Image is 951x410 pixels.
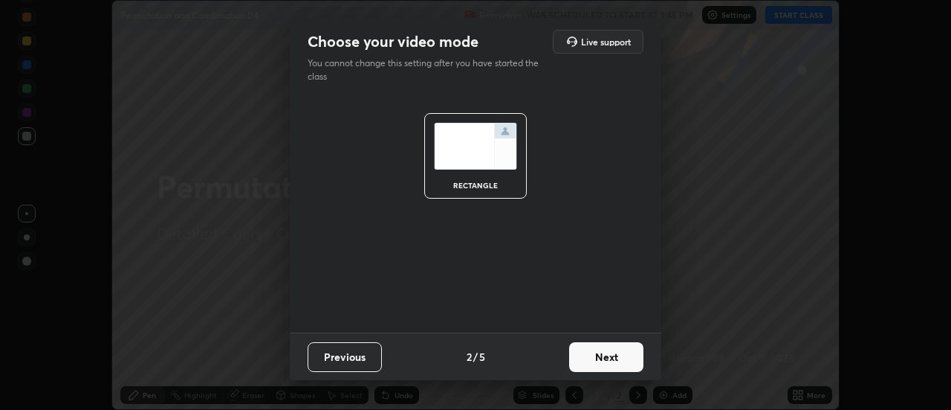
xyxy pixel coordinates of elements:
h5: Live support [581,37,631,46]
img: normalScreenIcon.ae25ed63.svg [434,123,517,170]
button: Next [569,342,643,372]
h2: Choose your video mode [308,32,478,51]
button: Previous [308,342,382,372]
p: You cannot change this setting after you have started the class [308,57,548,83]
h4: 5 [479,349,485,365]
div: rectangle [446,182,505,189]
h4: / [473,349,478,365]
h4: 2 [467,349,472,365]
